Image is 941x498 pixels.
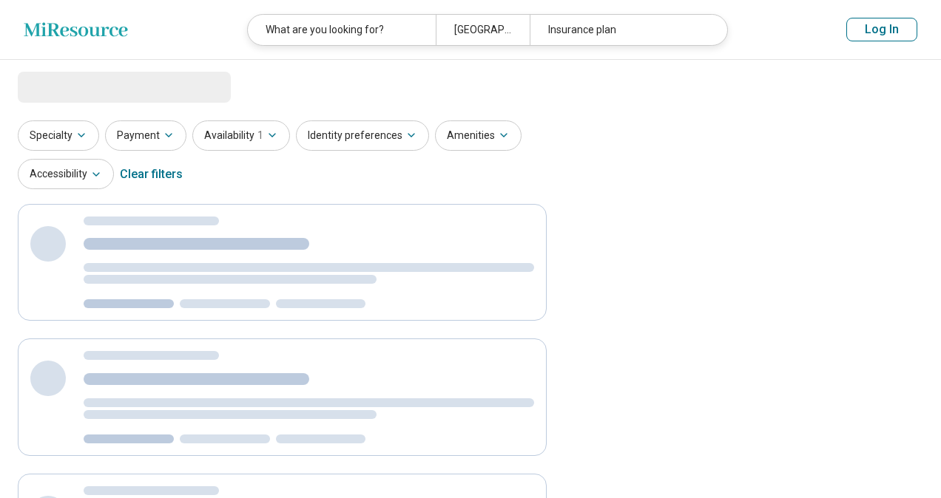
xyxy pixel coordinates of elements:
[105,120,186,151] button: Payment
[120,157,183,192] div: Clear filters
[846,18,917,41] button: Log In
[435,120,522,151] button: Amenities
[530,15,718,45] div: Insurance plan
[18,159,114,189] button: Accessibility
[18,120,99,151] button: Specialty
[192,120,290,151] button: Availability1
[248,15,436,45] div: What are you looking for?
[18,72,142,101] span: Loading...
[436,15,530,45] div: [GEOGRAPHIC_DATA], [GEOGRAPHIC_DATA]
[257,128,263,143] span: 1
[296,120,429,151] button: Identity preferences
